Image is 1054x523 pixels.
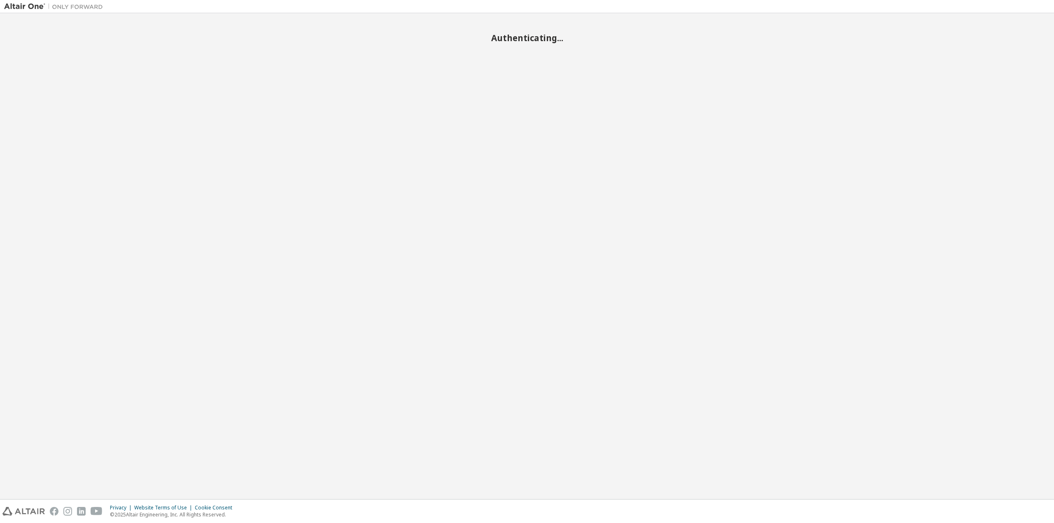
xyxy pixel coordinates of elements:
p: © 2025 Altair Engineering, Inc. All Rights Reserved. [110,511,237,518]
h2: Authenticating... [4,33,1050,43]
div: Privacy [110,504,134,511]
img: Altair One [4,2,107,11]
img: altair_logo.svg [2,507,45,516]
img: instagram.svg [63,507,72,516]
div: Website Terms of Use [134,504,195,511]
div: Cookie Consent [195,504,237,511]
img: linkedin.svg [77,507,86,516]
img: youtube.svg [91,507,103,516]
img: facebook.svg [50,507,58,516]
